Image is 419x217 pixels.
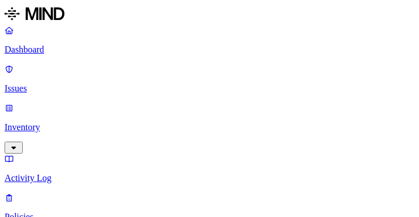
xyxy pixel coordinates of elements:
[5,5,414,25] a: MIND
[5,154,414,183] a: Activity Log
[5,103,414,152] a: Inventory
[5,83,414,94] p: Issues
[5,173,414,183] p: Activity Log
[5,5,64,23] img: MIND
[5,45,414,55] p: Dashboard
[5,25,414,55] a: Dashboard
[5,122,414,132] p: Inventory
[5,64,414,94] a: Issues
